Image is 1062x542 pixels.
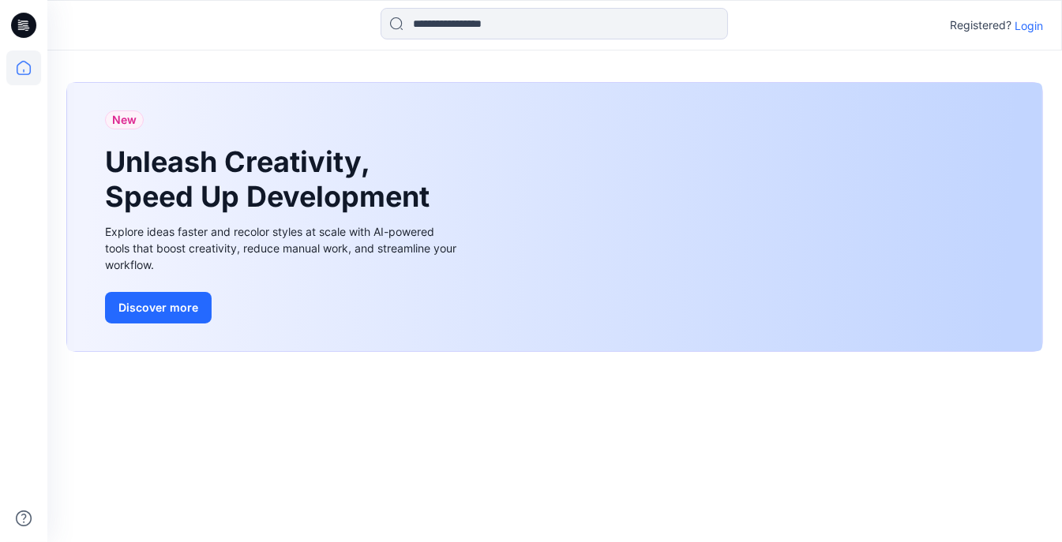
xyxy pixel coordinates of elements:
[105,145,437,213] h1: Unleash Creativity, Speed Up Development
[1015,17,1043,34] p: Login
[105,292,212,323] button: Discover more
[112,110,137,129] span: New
[950,16,1011,35] p: Registered?
[105,223,460,273] div: Explore ideas faster and recolor styles at scale with AI-powered tools that boost creativity, red...
[105,292,460,323] a: Discover more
